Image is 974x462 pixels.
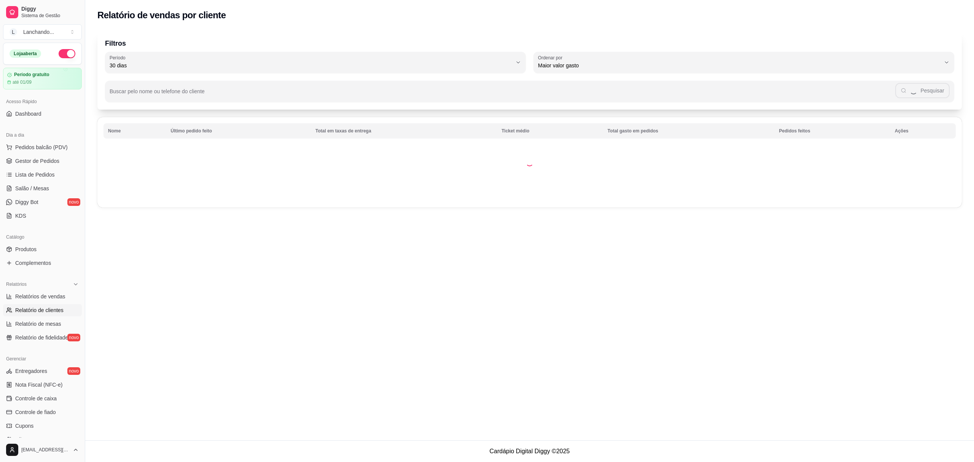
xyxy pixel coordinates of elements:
[526,159,533,166] div: Loading
[23,28,54,36] div: Lanchando ...
[10,49,41,58] div: Loja aberta
[3,318,82,330] a: Relatório de mesas
[3,365,82,377] a: Entregadoresnovo
[59,49,75,58] button: Alterar Status
[3,379,82,391] a: Nota Fiscal (NFC-e)
[3,304,82,316] a: Relatório de clientes
[110,91,895,98] input: Buscar pelo nome ou telefone do cliente
[110,54,128,61] label: Período
[21,13,79,19] span: Sistema de Gestão
[15,408,56,416] span: Controle de fiado
[3,331,82,344] a: Relatório de fidelidadenovo
[3,420,82,432] a: Cupons
[3,108,82,120] a: Dashboard
[15,320,61,328] span: Relatório de mesas
[15,171,55,178] span: Lista de Pedidos
[3,141,82,153] button: Pedidos balcão (PDV)
[14,72,49,78] article: Período gratuito
[15,334,68,341] span: Relatório de fidelidade
[15,157,59,165] span: Gestor de Pedidos
[3,182,82,194] a: Salão / Mesas
[13,79,32,85] article: até 01/09
[3,290,82,303] a: Relatórios de vendas
[105,38,954,49] p: Filtros
[533,52,954,73] button: Ordenar porMaior valor gasto
[15,436,35,443] span: Clientes
[110,62,512,69] span: 30 dias
[3,257,82,269] a: Complementos
[3,231,82,243] div: Catálogo
[3,24,82,40] button: Select a team
[538,62,941,69] span: Maior valor gasto
[3,441,82,459] button: [EMAIL_ADDRESS][DOMAIN_NAME]
[15,293,65,300] span: Relatórios de vendas
[97,9,226,21] h2: Relatório de vendas por cliente
[15,245,37,253] span: Produtos
[3,3,82,21] a: DiggySistema de Gestão
[3,129,82,141] div: Dia a dia
[15,422,33,430] span: Cupons
[3,243,82,255] a: Produtos
[3,155,82,167] a: Gestor de Pedidos
[15,259,51,267] span: Complementos
[15,212,26,220] span: KDS
[15,306,64,314] span: Relatório de clientes
[10,28,17,36] span: L
[3,96,82,108] div: Acesso Rápido
[3,392,82,405] a: Controle de caixa
[15,185,49,192] span: Salão / Mesas
[21,6,79,13] span: Diggy
[538,54,565,61] label: Ordenar por
[6,281,27,287] span: Relatórios
[15,198,38,206] span: Diggy Bot
[3,169,82,181] a: Lista de Pedidos
[21,447,70,453] span: [EMAIL_ADDRESS][DOMAIN_NAME]
[85,440,974,462] footer: Cardápio Digital Diggy © 2025
[3,210,82,222] a: KDS
[15,395,57,402] span: Controle de caixa
[3,196,82,208] a: Diggy Botnovo
[15,367,47,375] span: Entregadores
[15,381,62,389] span: Nota Fiscal (NFC-e)
[15,143,68,151] span: Pedidos balcão (PDV)
[3,406,82,418] a: Controle de fiado
[3,68,82,89] a: Período gratuitoaté 01/09
[105,52,526,73] button: Período30 dias
[3,433,82,446] a: Clientes
[15,110,41,118] span: Dashboard
[3,353,82,365] div: Gerenciar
